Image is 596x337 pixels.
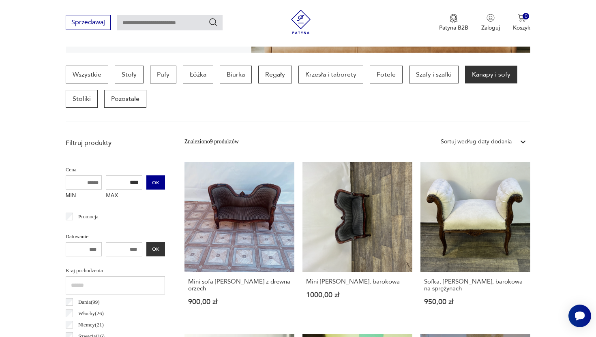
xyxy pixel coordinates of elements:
[439,14,468,32] a: Ikona medaluPatyna B2B
[66,190,102,203] label: MIN
[306,292,409,299] p: 1000,00 zł
[298,66,363,83] a: Krzesła i taborety
[184,137,239,146] div: Znaleziono 9 produktów
[66,165,165,174] p: Cena
[78,309,104,318] p: Włochy ( 26 )
[370,66,403,83] a: Fotele
[439,14,468,32] button: Patyna B2B
[450,14,458,23] img: Ikona medalu
[258,66,292,83] a: Regały
[188,278,291,292] h3: Mini sofa [PERSON_NAME] z drewna orzech
[481,14,500,32] button: Zaloguj
[150,66,176,83] a: Pufy
[487,14,495,22] img: Ikonka użytkownika
[424,299,527,305] p: 950,00 zł
[289,10,313,34] img: Patyna - sklep z meblami i dekoracjami vintage
[420,162,530,321] a: Sofka, gondola ludwikowska, barokowa na sprężynachSofka, [PERSON_NAME], barokowa na sprężynach950...
[78,320,104,329] p: Niemcy ( 21 )
[115,66,144,83] a: Stoły
[302,162,412,321] a: Mini sofka ludwikowska, barokowaMini [PERSON_NAME], barokowa1000,00 zł
[465,66,517,83] a: Kanapy i sofy
[439,24,468,32] p: Patyna B2B
[188,299,291,305] p: 900,00 zł
[78,212,99,221] p: Promocja
[78,298,100,307] p: Dania ( 99 )
[66,266,165,275] p: Kraj pochodzenia
[66,15,111,30] button: Sprzedawaj
[513,24,530,32] p: Koszyk
[409,66,459,83] a: Szafy i szafki
[568,305,591,327] iframe: Smartsupp widget button
[183,66,213,83] a: Łóżka
[146,175,165,190] button: OK
[106,190,142,203] label: MAX
[184,162,294,321] a: Mini sofa ludwikowska z drewna orzechMini sofa [PERSON_NAME] z drewna orzech900,00 zł
[441,137,512,146] div: Sortuj według daty dodania
[513,14,530,32] button: 0Koszyk
[66,90,98,108] a: Stoliki
[146,242,165,256] button: OK
[208,17,218,27] button: Szukaj
[66,66,108,83] a: Wszystkie
[518,14,526,22] img: Ikona koszyka
[66,232,165,241] p: Datowanie
[424,278,527,292] h3: Sofka, [PERSON_NAME], barokowa na sprężynach
[523,13,530,20] div: 0
[220,66,252,83] a: Biurka
[481,24,500,32] p: Zaloguj
[306,278,409,285] h3: Mini [PERSON_NAME], barokowa
[66,20,111,26] a: Sprzedawaj
[104,90,146,108] a: Pozostałe
[66,139,165,147] p: Filtruj produkty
